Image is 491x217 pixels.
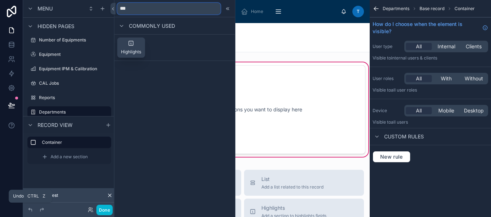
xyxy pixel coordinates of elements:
p: Visible to [373,119,488,125]
span: Desktop [464,107,484,114]
span: Departments [383,6,409,12]
label: User type [373,44,401,49]
span: Base record [420,6,444,12]
span: T [357,9,360,14]
span: Custom rules [384,133,424,140]
span: Highlights [121,49,141,55]
span: Record view [38,121,73,129]
label: Reports [39,95,110,101]
span: All user roles [391,87,417,93]
span: How do I choose when the element is visible? [373,21,479,35]
div: scrollable content [173,4,341,19]
label: CAL Jobs [39,80,110,86]
span: New rule [377,154,406,160]
span: Clients [466,43,482,50]
label: Device [373,108,401,114]
label: Equipment IPM & Calibration [39,66,110,72]
span: Add a list related to this record [261,184,323,190]
label: Equipment [39,52,110,57]
div: scrollable content [23,133,116,171]
label: Container [42,139,105,145]
label: Number of Equipments [39,37,110,43]
label: Departments [39,109,107,115]
a: Departments [27,106,111,118]
span: Container [455,6,475,12]
span: Highlights [261,204,326,212]
a: CAL Jobs [27,77,111,89]
button: Done [96,205,113,215]
button: New rule [373,151,410,163]
button: ListAdd a list related to this record [244,170,364,196]
span: Commonly used [129,22,175,30]
span: Add a new section [51,154,88,160]
span: Internal [438,43,455,50]
a: Equipment IPM & Calibration [27,63,111,75]
span: All [416,43,422,50]
span: Internal users & clients [391,55,437,61]
span: Ctrl [27,192,40,200]
p: Visible to [373,87,488,93]
div: Configure which sections you want to display here [132,77,353,142]
a: Equipment [27,49,111,60]
span: Z [41,193,47,199]
span: Home [251,9,263,14]
span: Hidden pages [38,23,74,30]
span: All [416,107,422,114]
button: Highlights [117,37,145,58]
a: Home [239,5,268,18]
span: With [441,75,452,82]
span: All [416,75,422,82]
span: all users [391,119,408,125]
span: Undo [13,193,24,199]
a: Reports [27,92,111,103]
a: How do I choose when the element is visible? [373,21,488,35]
span: Without [465,75,483,82]
span: Menu [38,5,53,12]
p: Visible to [373,55,488,61]
span: List [261,176,323,183]
a: Number of Equipments [27,34,111,46]
span: Mobile [438,107,454,114]
label: User roles [373,76,401,81]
